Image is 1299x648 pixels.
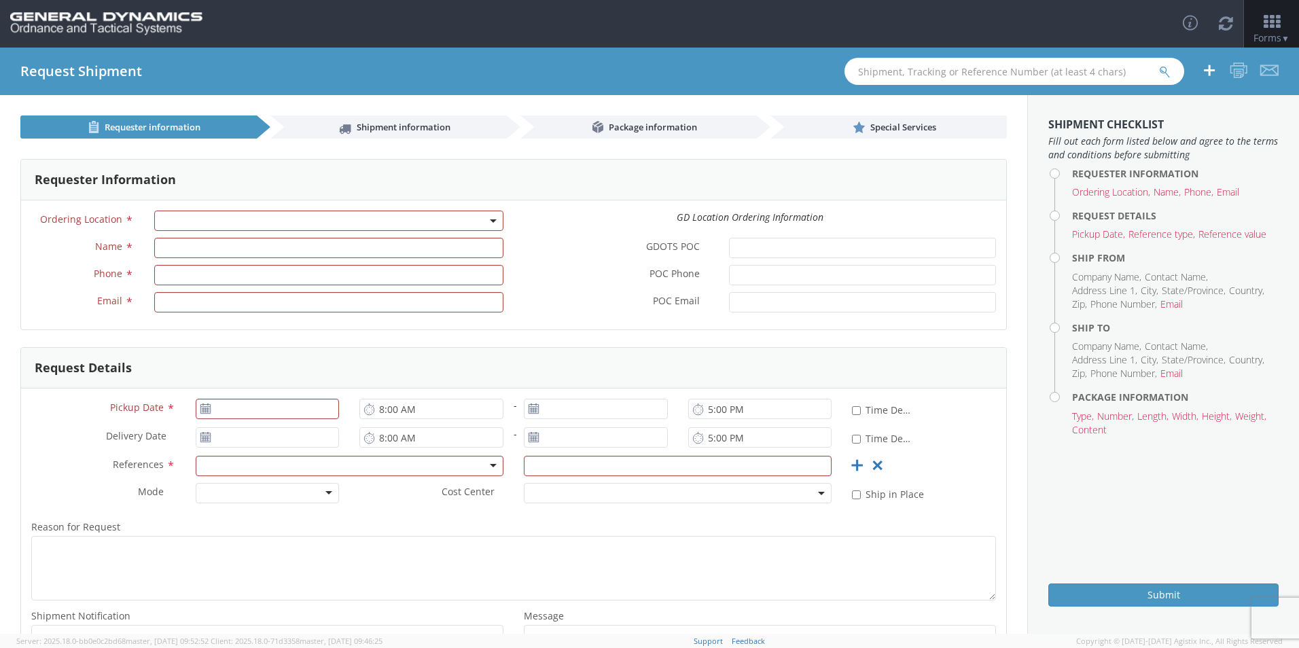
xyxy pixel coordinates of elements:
[1048,583,1279,607] button: Submit
[211,636,382,646] span: Client: 2025.18.0-71d3358
[870,121,936,133] span: Special Services
[1072,410,1094,423] li: Type
[1162,284,1226,298] li: State/Province
[1072,340,1141,353] li: Company Name
[770,115,1007,139] a: Special Services
[40,213,122,226] span: Ordering Location
[113,458,164,471] span: References
[852,490,861,499] input: Ship in Place
[694,636,723,646] a: Support
[852,435,861,444] input: Time Definite
[31,609,130,622] span: Shipment Notification
[1072,270,1141,284] li: Company Name
[110,401,164,414] span: Pickup Date
[1217,185,1239,199] li: Email
[20,64,142,79] h4: Request Shipment
[1072,211,1279,221] h4: Request Details
[1072,367,1087,380] li: Zip
[1145,270,1208,284] li: Contact Name
[1072,168,1279,179] h4: Requester Information
[1072,253,1279,263] h4: Ship From
[1160,298,1183,311] li: Email
[105,121,200,133] span: Requester information
[1072,423,1107,437] li: Content
[852,486,927,501] label: Ship in Place
[852,430,914,446] label: Time Definite
[732,636,765,646] a: Feedback
[1097,410,1134,423] li: Number
[95,240,122,253] span: Name
[1172,410,1198,423] li: Width
[1235,410,1266,423] li: Weight
[1198,228,1266,241] li: Reference value
[677,211,823,223] i: GD Location Ordering Information
[35,173,176,187] h3: Requester Information
[1072,392,1279,402] h4: Package Information
[357,121,450,133] span: Shipment information
[524,609,564,622] span: Message
[1090,367,1157,380] li: Phone Number
[16,636,209,646] span: Server: 2025.18.0-bb0e0c2bd68
[1160,367,1183,380] li: Email
[270,115,507,139] a: Shipment information
[1154,185,1181,199] li: Name
[1229,284,1264,298] li: Country
[1072,228,1125,241] li: Pickup Date
[97,294,122,307] span: Email
[852,406,861,415] input: Time Definite
[300,636,382,646] span: master, [DATE] 09:46:25
[1128,228,1195,241] li: Reference type
[1072,323,1279,333] h4: Ship To
[1137,410,1169,423] li: Length
[35,361,132,375] h3: Request Details
[1281,33,1289,44] span: ▼
[1141,284,1158,298] li: City
[31,520,120,533] span: Reason for Request
[852,401,914,417] label: Time Definite
[1141,353,1158,367] li: City
[1076,636,1283,647] span: Copyright © [DATE]-[DATE] Agistix Inc., All Rights Reserved
[1202,410,1232,423] li: Height
[106,429,166,445] span: Delivery Date
[1145,340,1208,353] li: Contact Name
[1072,185,1150,199] li: Ordering Location
[442,485,495,501] span: Cost Center
[646,240,700,255] span: GDOTS POC
[1072,284,1137,298] li: Address Line 1
[1072,353,1137,367] li: Address Line 1
[520,115,757,139] a: Package information
[1253,31,1289,44] span: Forms
[10,12,202,35] img: gd-ots-0c3321f2eb4c994f95cb.png
[653,294,700,310] span: POC Email
[94,267,122,280] span: Phone
[1162,353,1226,367] li: State/Province
[1184,185,1213,199] li: Phone
[1229,353,1264,367] li: Country
[1048,134,1279,162] span: Fill out each form listed below and agree to the terms and conditions before submitting
[126,636,209,646] span: master, [DATE] 09:52:52
[844,58,1184,85] input: Shipment, Tracking or Reference Number (at least 4 chars)
[138,485,164,498] span: Mode
[649,267,700,283] span: POC Phone
[1090,298,1157,311] li: Phone Number
[20,115,257,139] a: Requester information
[609,121,697,133] span: Package information
[1072,298,1087,311] li: Zip
[1048,119,1279,131] h3: Shipment Checklist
